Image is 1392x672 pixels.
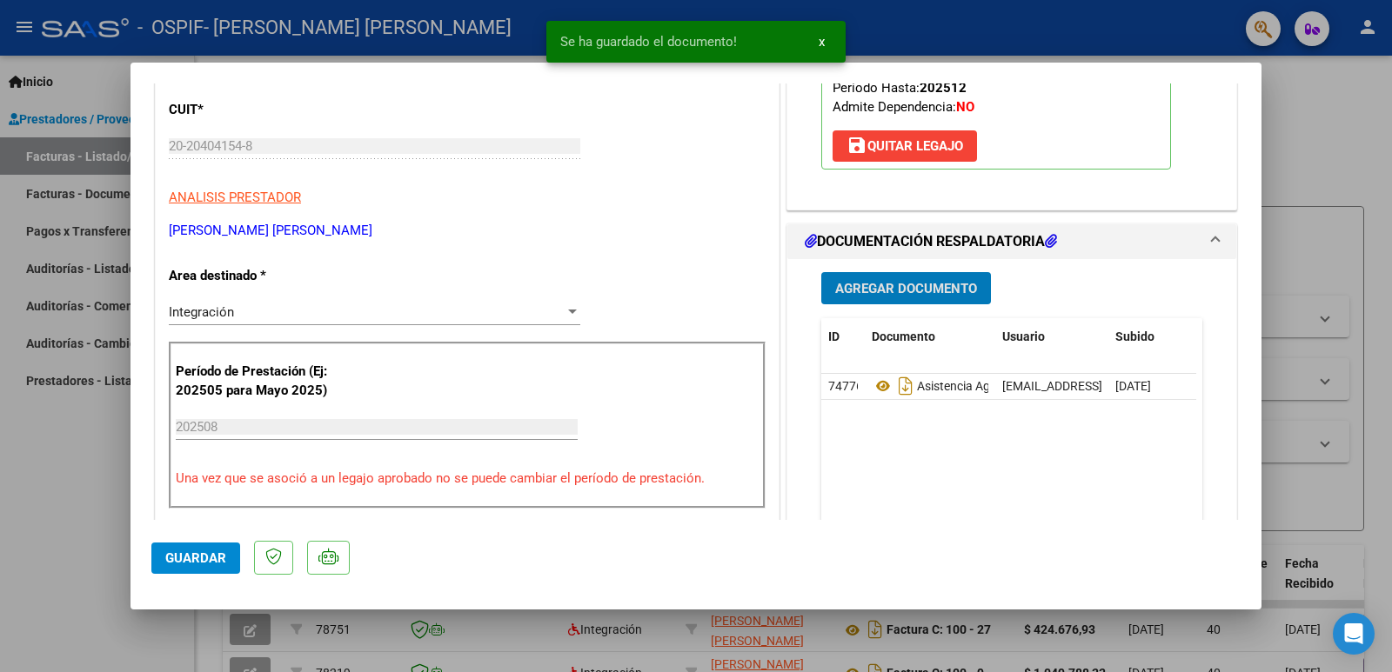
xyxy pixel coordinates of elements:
[165,550,226,566] span: Guardar
[787,259,1236,620] div: DOCUMENTACIÓN RESPALDATORIA
[1115,329,1154,343] span: Subido
[828,379,863,393] span: 74776
[1002,329,1045,343] span: Usuario
[821,272,991,304] button: Agregar Documento
[847,135,867,156] mat-icon: save
[1115,379,1151,393] span: [DATE]
[956,99,974,115] strong: NO
[847,138,963,154] span: Quitar Legajo
[787,224,1236,259] mat-expansion-panel-header: DOCUMENTACIÓN RESPALDATORIA
[833,23,1087,115] span: CUIL: Nombre y Apellido: Período Desde: Período Hasta: Admite Dependencia:
[1195,318,1282,356] datatable-header-cell: Acción
[169,221,766,241] p: [PERSON_NAME] [PERSON_NAME]
[169,100,348,120] p: CUIT
[560,33,737,50] span: Se ha guardado el documento!
[805,231,1057,252] h1: DOCUMENTACIÓN RESPALDATORIA
[169,190,301,205] span: ANALISIS PRESTADOR
[176,362,351,401] p: Período de Prestación (Ej: 202505 para Mayo 2025)
[1108,318,1195,356] datatable-header-cell: Subido
[833,130,977,162] button: Quitar Legajo
[872,329,935,343] span: Documento
[176,469,759,489] p: Una vez que se asoció a un legajo aprobado no se puede cambiar el período de prestación.
[169,304,234,320] span: Integración
[920,80,967,96] strong: 202512
[819,34,825,50] span: x
[1333,613,1375,655] div: Open Intercom Messenger
[872,379,1014,393] span: Asistencia Agosto
[835,281,977,296] span: Agregar Documento
[821,318,865,356] datatable-header-cell: ID
[828,329,840,343] span: ID
[805,26,839,57] button: x
[995,318,1108,356] datatable-header-cell: Usuario
[894,372,917,400] i: Descargar documento
[169,266,348,286] p: Area destinado *
[865,318,995,356] datatable-header-cell: Documento
[151,542,240,574] button: Guardar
